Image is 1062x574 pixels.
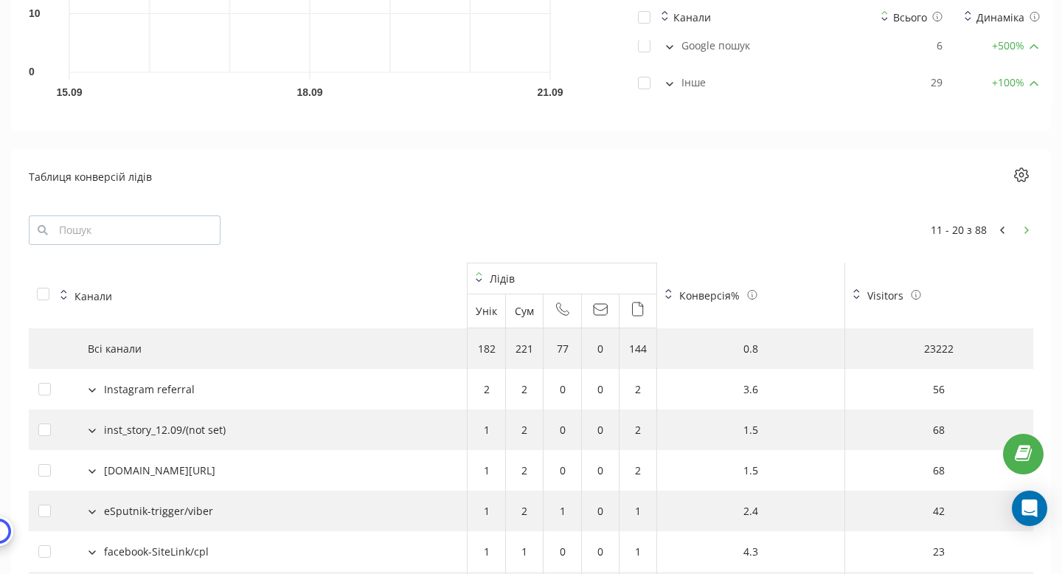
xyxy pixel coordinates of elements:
[468,369,506,409] td: 2
[657,409,845,450] td: 1.5
[881,75,943,90] div: 29
[992,75,1024,90] span: + 100 %
[657,450,845,491] td: 1.5
[619,369,657,409] td: 2
[104,503,213,519] div: eSputnik-trigger/viber
[544,328,581,369] td: 77
[544,409,581,450] td: 0
[544,531,581,572] td: 0
[657,369,845,409] td: 3.6
[845,450,1033,491] td: 68
[29,169,152,184] div: Таблиця конверсій лідів
[468,294,506,328] th: Унік
[296,86,322,98] text: 18.09
[845,328,1033,369] td: 23222
[56,86,82,98] text: 15.09
[468,409,506,450] td: 1
[657,491,845,531] td: 2.4
[881,38,943,53] div: 6
[582,409,619,450] td: 0
[619,450,657,491] td: 2
[544,369,581,409] td: 0
[619,409,657,450] td: 2
[29,7,41,19] text: 10
[506,491,544,531] td: 2
[845,531,1033,572] td: 23
[657,328,845,369] td: 0.8
[506,450,544,491] td: 2
[845,491,1033,531] td: 42
[506,369,544,409] td: 2
[582,531,619,572] td: 0
[1012,491,1047,526] div: Open Intercom Messenger
[582,450,619,491] td: 0
[845,369,1033,409] td: 56
[931,223,1033,238] div: 11 - 20 з 88
[537,86,563,98] text: 21.09
[506,531,544,572] td: 1
[544,450,581,491] td: 0
[992,38,1024,53] span: + 500 %
[638,38,859,53] div: Google пошук
[619,531,657,572] td: 1
[104,463,215,478] div: [DOMAIN_NAME][URL]
[506,328,544,369] td: 221
[965,10,1040,25] div: Динаміка
[582,491,619,531] td: 0
[867,288,903,303] div: Visitors
[506,409,544,450] td: 2
[544,491,581,531] td: 1
[104,544,209,559] div: facebook-SiteLink/cpl
[619,491,657,531] td: 1
[468,263,656,294] th: Лідів
[881,10,943,25] div: Всього
[104,381,195,397] div: Instagram referral
[29,215,221,245] input: Пошук
[88,341,142,356] div: Всі канали
[506,294,544,328] th: Сум
[468,328,506,369] td: 182
[468,531,506,572] td: 1
[619,328,657,369] td: 144
[468,450,506,491] td: 1
[638,75,859,90] div: Інше
[657,531,845,572] td: 4.3
[679,288,740,303] div: Конверсія %
[29,66,35,77] text: 0
[468,491,506,531] td: 1
[29,263,468,328] th: Канали
[582,369,619,409] td: 0
[104,422,226,438] div: inst_story_12.09/(not set)
[673,10,711,25] div: Канали
[582,328,619,369] td: 0
[845,409,1033,450] td: 68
